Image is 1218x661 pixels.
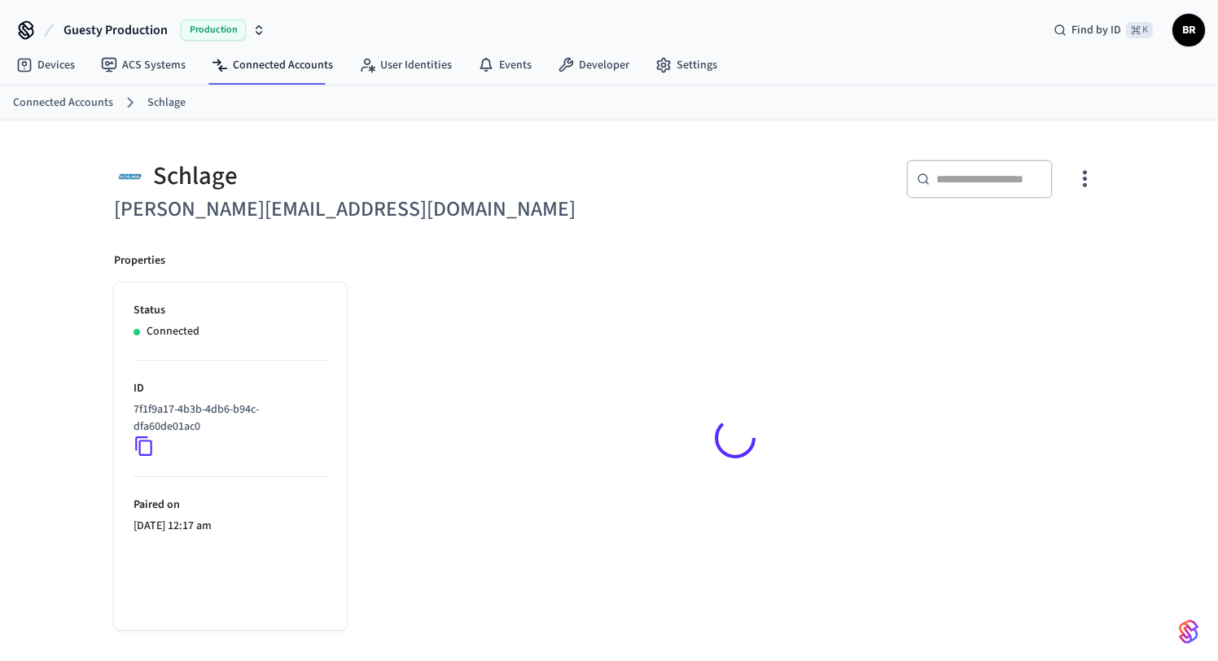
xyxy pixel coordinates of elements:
[114,193,599,226] h6: [PERSON_NAME][EMAIL_ADDRESS][DOMAIN_NAME]
[134,518,327,535] p: [DATE] 12:17 am
[1126,22,1153,38] span: ⌘ K
[147,323,199,340] p: Connected
[88,50,199,80] a: ACS Systems
[465,50,545,80] a: Events
[642,50,730,80] a: Settings
[64,20,168,40] span: Guesty Production
[134,380,327,397] p: ID
[181,20,246,41] span: Production
[134,302,327,319] p: Status
[199,50,346,80] a: Connected Accounts
[1172,14,1205,46] button: BR
[1071,22,1121,38] span: Find by ID
[1179,619,1198,645] img: SeamLogoGradient.69752ec5.svg
[134,401,321,436] p: 7f1f9a17-4b3b-4db6-b94c-dfa60de01ac0
[114,160,599,193] div: Schlage
[114,252,165,269] p: Properties
[1041,15,1166,45] div: Find by ID⌘ K
[346,50,465,80] a: User Identities
[147,94,186,112] a: Schlage
[13,94,113,112] a: Connected Accounts
[1174,15,1203,45] span: BR
[545,50,642,80] a: Developer
[114,160,147,193] img: Schlage Logo, Square
[3,50,88,80] a: Devices
[134,497,327,514] p: Paired on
